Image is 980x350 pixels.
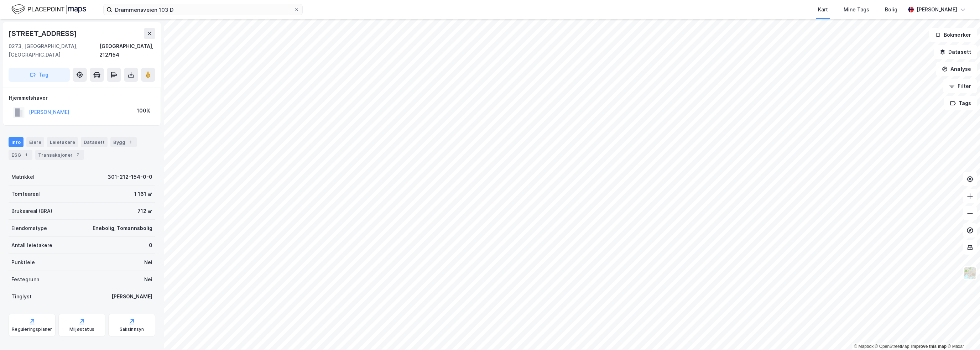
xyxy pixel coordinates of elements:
button: Tags [944,96,977,110]
button: Filter [943,79,977,93]
div: 0273, [GEOGRAPHIC_DATA], [GEOGRAPHIC_DATA] [9,42,99,59]
img: logo.f888ab2527a4732fd821a326f86c7f29.svg [11,3,86,16]
div: Eiere [26,137,44,147]
div: Tomteareal [11,190,40,198]
div: ESG [9,150,32,160]
div: [PERSON_NAME] [111,292,152,301]
div: 1 161 ㎡ [134,190,152,198]
div: 100% [137,106,151,115]
div: Leietakere [47,137,78,147]
div: Kart [818,5,828,14]
a: Improve this map [911,344,947,349]
div: Bruksareal (BRA) [11,207,52,215]
div: 7 [74,151,81,158]
button: Datasett [934,45,977,59]
div: Transaksjoner [35,150,84,160]
div: Nei [144,275,152,284]
div: Eiendomstype [11,224,47,233]
div: [PERSON_NAME] [917,5,957,14]
div: 1 [22,151,30,158]
div: Antall leietakere [11,241,52,250]
div: Nei [144,258,152,267]
div: Matrikkel [11,173,35,181]
a: Mapbox [854,344,874,349]
div: Tinglyst [11,292,32,301]
img: Z [963,266,977,280]
div: Bolig [885,5,897,14]
div: Info [9,137,24,147]
div: Mine Tags [844,5,869,14]
a: OpenStreetMap [875,344,909,349]
div: Miljøstatus [69,327,94,332]
div: Saksinnsyn [120,327,144,332]
button: Bokmerker [929,28,977,42]
button: Tag [9,68,70,82]
div: [STREET_ADDRESS] [9,28,78,39]
div: Kontrollprogram for chat [944,316,980,350]
div: Datasett [81,137,108,147]
div: Bygg [110,137,137,147]
button: Analyse [936,62,977,76]
div: Enebolig, Tomannsbolig [93,224,152,233]
div: 0 [149,241,152,250]
div: Hjemmelshaver [9,94,155,102]
div: 712 ㎡ [137,207,152,215]
div: 1 [127,139,134,146]
div: Punktleie [11,258,35,267]
iframe: Chat Widget [944,316,980,350]
div: [GEOGRAPHIC_DATA], 212/154 [99,42,155,59]
input: Søk på adresse, matrikkel, gårdeiere, leietakere eller personer [112,4,294,15]
div: Festegrunn [11,275,39,284]
div: Reguleringsplaner [12,327,52,332]
div: 301-212-154-0-0 [108,173,152,181]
